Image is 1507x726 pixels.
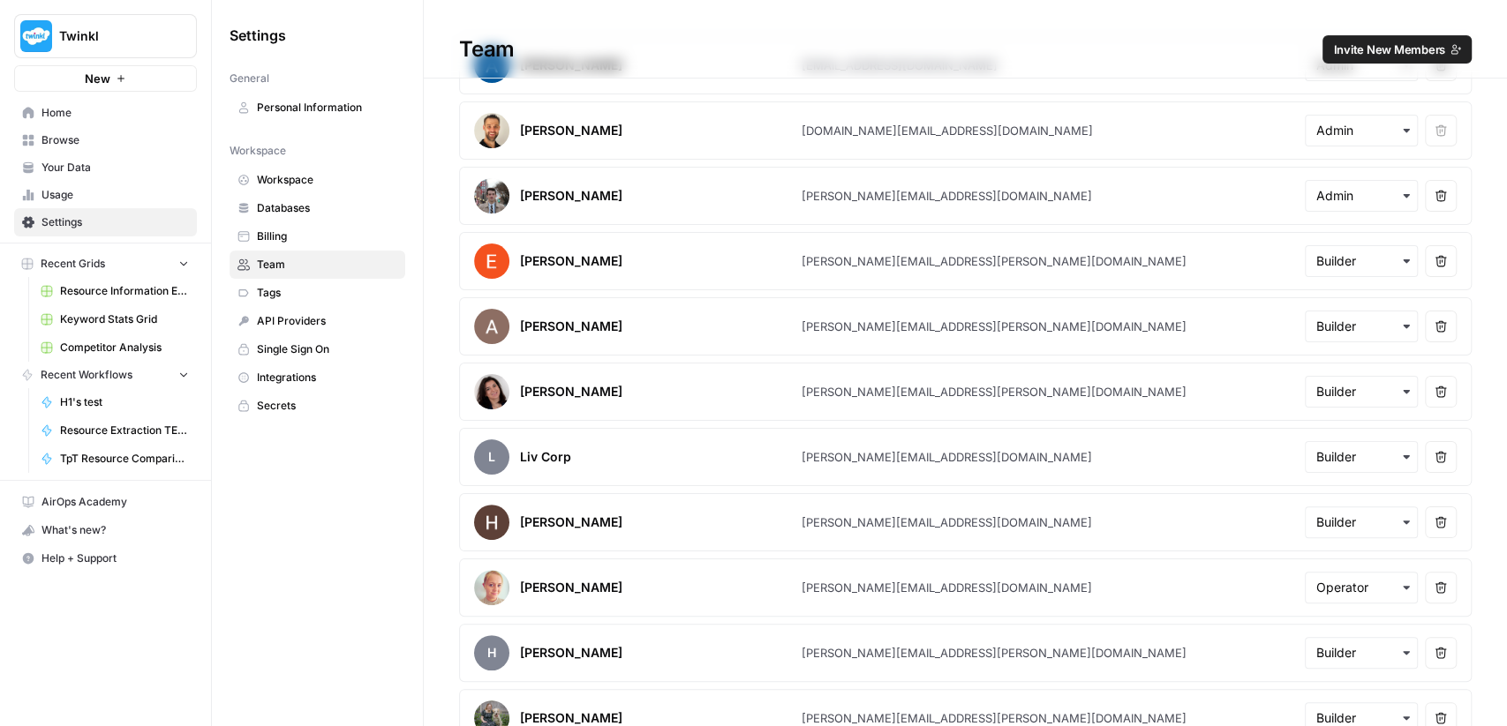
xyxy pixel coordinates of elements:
[257,200,397,216] span: Databases
[15,517,196,543] div: What's new?
[33,333,197,362] a: Competitor Analysis
[474,439,509,475] span: L
[14,208,197,236] a: Settings
[520,187,622,205] div: [PERSON_NAME]
[257,285,397,301] span: Tags
[1316,122,1406,139] input: Admin
[474,570,509,605] img: avatar
[1316,318,1406,335] input: Builder
[474,505,509,540] img: avatar
[41,160,189,176] span: Your Data
[85,70,110,87] span: New
[60,283,189,299] span: Resource Information Extraction and Descriptions
[520,122,622,139] div: [PERSON_NAME]
[60,423,189,438] span: Resource Extraction TEST
[41,256,105,272] span: Recent Grids
[1316,513,1406,531] input: Builder
[33,416,197,445] a: Resource Extraction TEST
[474,178,509,213] img: avatar
[230,194,405,222] a: Databases
[14,544,197,573] button: Help + Support
[802,579,1092,596] div: [PERSON_NAME][EMAIL_ADDRESS][DOMAIN_NAME]
[1316,187,1406,205] input: Admin
[230,25,286,46] span: Settings
[14,251,197,277] button: Recent Grids
[257,370,397,385] span: Integrations
[41,550,189,566] span: Help + Support
[520,513,622,531] div: [PERSON_NAME]
[14,488,197,516] a: AirOps Academy
[424,35,1507,64] div: Team
[474,243,509,279] img: avatar
[14,14,197,58] button: Workspace: Twinkl
[802,122,1093,139] div: [DOMAIN_NAME][EMAIL_ADDRESS][DOMAIN_NAME]
[41,105,189,121] span: Home
[1316,383,1406,400] input: Builder
[257,100,397,116] span: Personal Information
[59,27,166,45] span: Twinkl
[33,445,197,473] a: TpT Resource Comparison
[1316,579,1406,596] input: Operator
[14,99,197,127] a: Home
[1316,644,1406,662] input: Builder
[14,126,197,154] a: Browse
[257,172,397,188] span: Workspace
[802,187,1092,205] div: [PERSON_NAME][EMAIL_ADDRESS][DOMAIN_NAME]
[230,94,405,122] a: Personal Information
[60,451,189,467] span: TpT Resource Comparison
[230,307,405,335] a: API Providers
[802,448,1092,466] div: [PERSON_NAME][EMAIL_ADDRESS][DOMAIN_NAME]
[1333,41,1445,58] span: Invite New Members
[520,383,622,400] div: [PERSON_NAME]
[520,579,622,596] div: [PERSON_NAME]
[14,153,197,182] a: Your Data
[230,71,269,86] span: General
[474,113,509,148] img: avatar
[41,494,189,510] span: AirOps Academy
[14,65,197,92] button: New
[230,251,405,279] a: Team
[520,252,622,270] div: [PERSON_NAME]
[230,222,405,251] a: Billing
[20,20,52,52] img: Twinkl Logo
[1322,35,1472,64] button: Invite New Members
[520,448,571,466] div: Liv Corp
[257,228,397,244] span: Billing
[802,513,1092,531] div: [PERSON_NAME][EMAIL_ADDRESS][DOMAIN_NAME]
[230,279,405,307] a: Tags
[60,340,189,356] span: Competitor Analysis
[802,252,1187,270] div: [PERSON_NAME][EMAIL_ADDRESS][PERSON_NAME][DOMAIN_NAME]
[60,394,189,410] span: H1's test
[802,318,1187,335] div: [PERSON_NAME][EMAIL_ADDRESS][PERSON_NAME][DOMAIN_NAME]
[230,363,405,392] a: Integrations
[802,383,1187,400] div: [PERSON_NAME][EMAIL_ADDRESS][PERSON_NAME][DOMAIN_NAME]
[520,318,622,335] div: [PERSON_NAME]
[257,398,397,414] span: Secrets
[802,644,1187,662] div: [PERSON_NAME][EMAIL_ADDRESS][PERSON_NAME][DOMAIN_NAME]
[41,187,189,203] span: Usage
[520,644,622,662] div: [PERSON_NAME]
[33,277,197,305] a: Resource Information Extraction and Descriptions
[257,257,397,273] span: Team
[230,392,405,420] a: Secrets
[1316,252,1406,270] input: Builder
[474,309,509,344] img: avatar
[474,635,509,670] span: H
[1316,448,1406,466] input: Builder
[257,313,397,329] span: API Providers
[474,374,509,409] img: avatar
[33,305,197,333] a: Keyword Stats Grid
[14,516,197,544] button: What's new?
[60,311,189,327] span: Keyword Stats Grid
[230,166,405,194] a: Workspace
[33,388,197,416] a: H1's test
[230,335,405,363] a: Single Sign On
[230,143,286,159] span: Workspace
[257,341,397,357] span: Single Sign On
[41,132,189,148] span: Browse
[14,181,197,209] a: Usage
[14,362,197,388] button: Recent Workflows
[41,367,132,383] span: Recent Workflows
[41,214,189,230] span: Settings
